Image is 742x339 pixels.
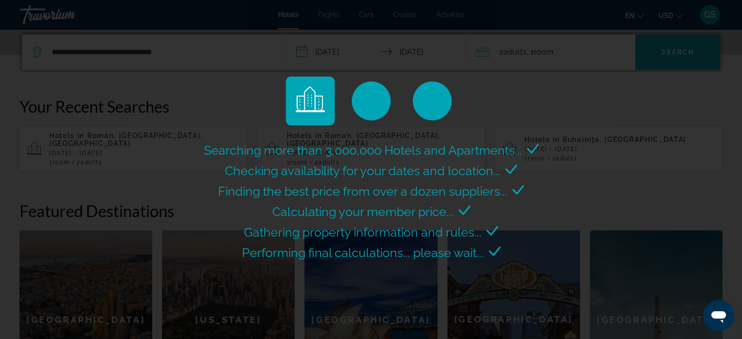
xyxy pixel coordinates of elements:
span: Searching more than 3,000,000 Hotels and Apartments... [204,143,522,158]
span: Gathering property information and rules... [244,225,481,239]
span: Checking availability for your dates and location... [225,163,501,178]
span: Finding the best price from over a dozen suppliers... [218,184,507,199]
span: Calculating your member price... [272,204,454,219]
iframe: Button to launch messaging window [703,300,734,331]
span: Performing final calculations... please wait... [242,245,484,260]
